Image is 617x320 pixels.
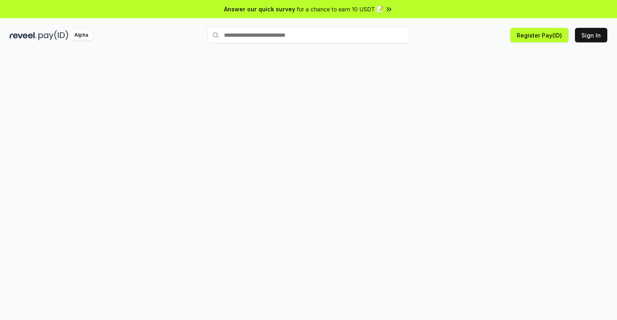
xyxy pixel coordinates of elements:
[575,28,607,42] button: Sign In
[224,5,295,13] span: Answer our quick survey
[510,28,568,42] button: Register Pay(ID)
[297,5,383,13] span: for a chance to earn 10 USDT 📝
[10,30,37,40] img: reveel_dark
[38,30,68,40] img: pay_id
[70,30,93,40] div: Alpha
